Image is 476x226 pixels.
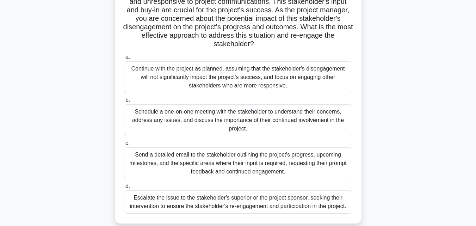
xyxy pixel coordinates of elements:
span: d. [125,183,130,189]
div: Continue with the project as planned, assuming that the stakeholder's disengagement will not sign... [124,61,352,93]
div: Send a detailed email to the stakeholder outlining the project's progress, upcoming milestones, a... [124,147,352,179]
span: a. [125,54,130,60]
div: Schedule a one-on-one meeting with the stakeholder to understand their concerns, address any issu... [124,104,352,136]
div: Escalate the issue to the stakeholder's superior or the project sponsor, seeking their interventi... [124,190,352,214]
span: c. [125,140,130,146]
span: b. [125,97,130,103]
